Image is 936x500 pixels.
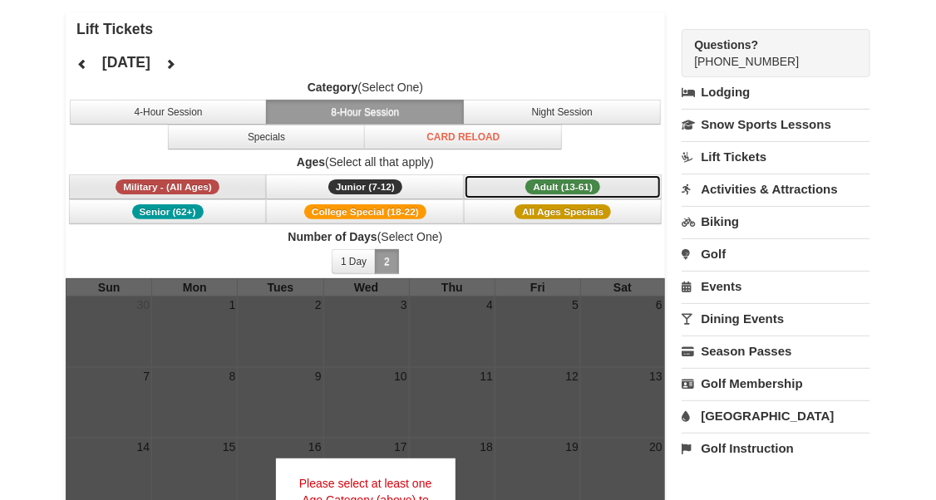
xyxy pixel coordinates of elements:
button: Card Reload [364,125,562,150]
button: All Ages Specials [464,199,662,224]
label: (Select One) [66,228,665,245]
button: 2 [375,249,399,274]
button: College Special (18-22) [266,199,464,224]
span: College Special (18-22) [304,204,426,219]
a: Lodging [682,77,870,107]
label: (Select all that apply) [66,154,665,170]
a: Golf [682,238,870,269]
button: Specials [168,125,366,150]
a: Dining Events [682,303,870,334]
a: Season Passes [682,336,870,366]
h4: [DATE] [102,54,150,71]
span: Military - (All Ages) [116,179,219,194]
strong: Number of Days [288,230,377,243]
a: Biking [682,206,870,237]
a: Golf Membership [682,368,870,399]
span: Adult (13-61) [525,179,600,194]
a: Snow Sports Lessons [682,109,870,140]
button: Night Session [463,100,661,125]
button: Adult (13-61) [464,174,662,199]
a: Golf Instruction [682,433,870,463]
h4: Lift Tickets [76,21,665,37]
button: 8-Hour Session [266,100,464,125]
button: Military - (All Ages) [69,174,267,199]
strong: Ages [297,155,325,169]
button: Junior (7-12) [266,174,464,199]
span: Senior (62+) [132,204,204,219]
label: (Select One) [66,79,665,96]
strong: Questions? [694,38,758,51]
button: 1 Day [332,249,376,274]
span: Junior (7-12) [328,179,402,194]
span: All Ages Specials [515,204,611,219]
a: [GEOGRAPHIC_DATA] [682,400,870,431]
span: [PHONE_NUMBER] [694,37,840,68]
a: Activities & Attractions [682,174,870,204]
a: Events [682,271,870,301]
button: 4-Hour Session [70,100,268,125]
a: Lift Tickets [682,141,870,172]
button: Senior (62+) [69,199,267,224]
strong: Category [308,81,358,94]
